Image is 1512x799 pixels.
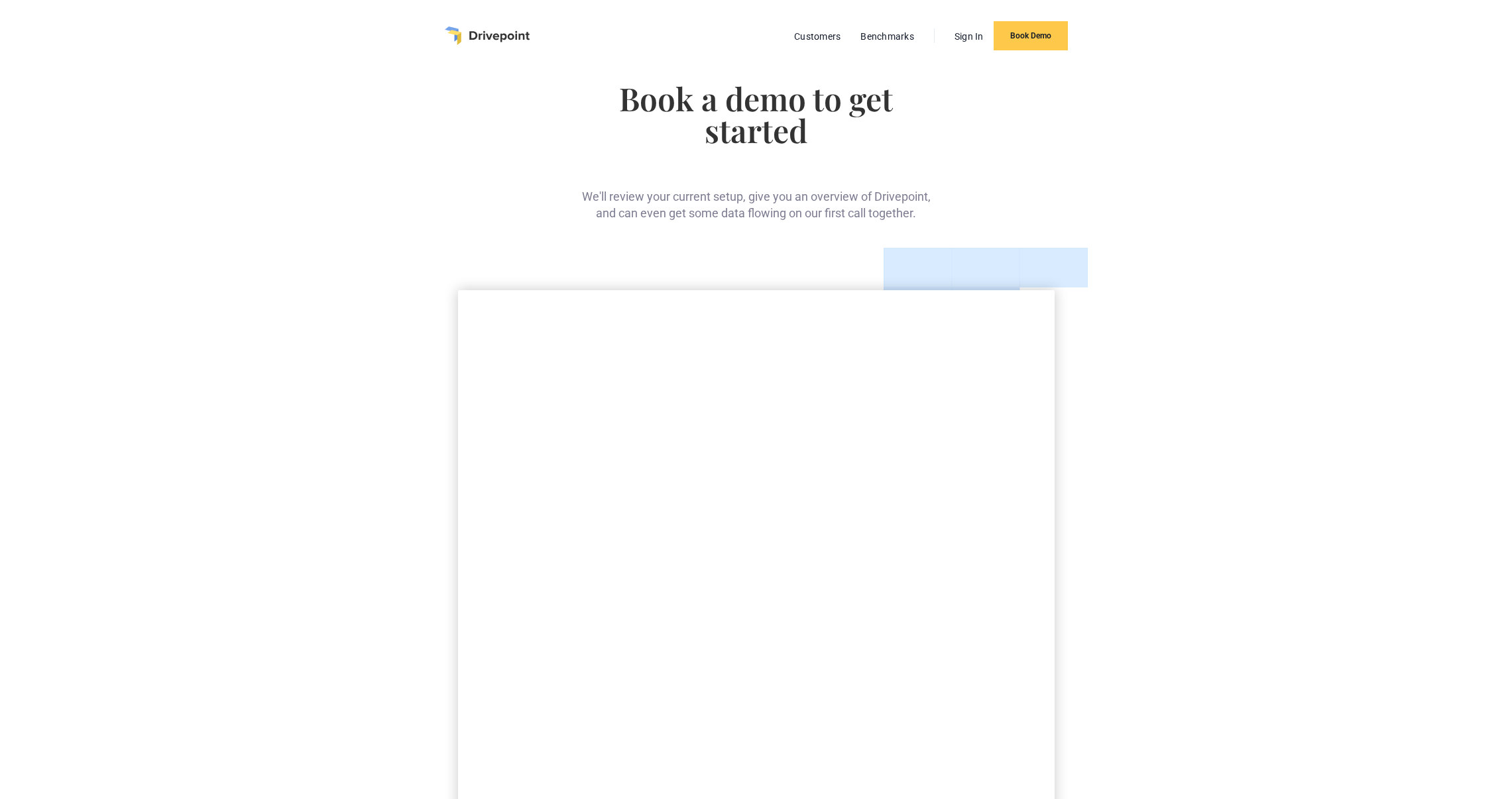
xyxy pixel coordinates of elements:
a: Benchmarks [854,28,921,45]
h1: Book a demo to get started [578,82,934,146]
a: Customers [787,28,847,45]
a: Sign In [948,28,990,45]
a: Book Demo [994,21,1068,50]
a: home [445,27,530,45]
div: We'll review your current setup, give you an overview of Drivepoint, and can even get some data f... [578,167,934,221]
